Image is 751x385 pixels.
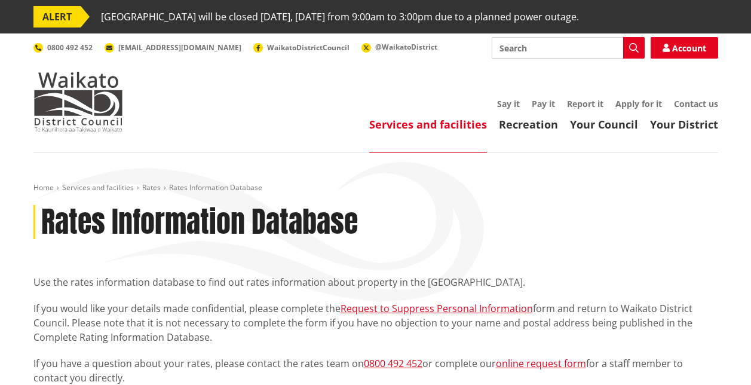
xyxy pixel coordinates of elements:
a: Recreation [499,117,558,132]
a: Apply for it [615,98,662,109]
span: WaikatoDistrictCouncil [267,42,350,53]
p: If you would like your details made confidential, please complete the form and return to Waikato ... [33,301,718,344]
a: Report it [567,98,603,109]
a: Your Council [570,117,638,132]
a: Services and facilities [369,117,487,132]
a: Request to Suppress Personal Information [341,302,533,315]
a: Your District [650,117,718,132]
a: Say it [497,98,520,109]
span: @WaikatoDistrict [375,42,437,52]
a: Rates [142,182,161,192]
a: Account [651,37,718,59]
a: 0800 492 452 [33,42,93,53]
a: 0800 492 452 [364,357,422,370]
span: ALERT [33,6,81,27]
input: Search input [492,37,645,59]
a: WaikatoDistrictCouncil [253,42,350,53]
a: Pay it [532,98,555,109]
a: online request form [496,357,586,370]
span: [EMAIL_ADDRESS][DOMAIN_NAME] [118,42,241,53]
p: Use the rates information database to find out rates information about property in the [GEOGRAPHI... [33,275,718,289]
span: Rates Information Database [169,182,262,192]
a: @WaikatoDistrict [361,42,437,52]
a: [EMAIL_ADDRESS][DOMAIN_NAME] [105,42,241,53]
span: 0800 492 452 [47,42,93,53]
a: Contact us [674,98,718,109]
span: [GEOGRAPHIC_DATA] will be closed [DATE], [DATE] from 9:00am to 3:00pm due to a planned power outage. [101,6,579,27]
nav: breadcrumb [33,183,718,193]
a: Services and facilities [62,182,134,192]
img: Waikato District Council - Te Kaunihera aa Takiwaa o Waikato [33,72,123,132]
h1: Rates Information Database [41,205,358,240]
p: If you have a question about your rates, please contact the rates team on or complete our for a s... [33,356,718,385]
a: Home [33,182,54,192]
